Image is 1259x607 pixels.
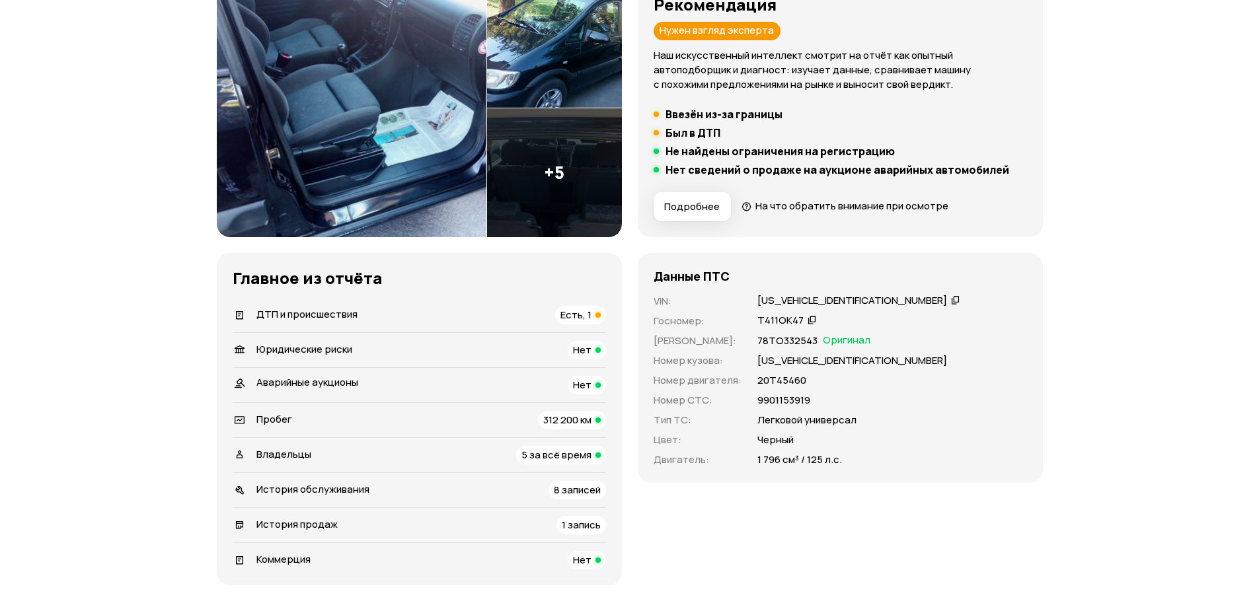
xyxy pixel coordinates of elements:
[573,343,591,357] span: Нет
[757,353,947,368] p: [US_VEHICLE_IDENTIFICATION_NUMBER]
[823,334,870,348] span: Оригинал
[666,108,782,121] h5: Ввезён из-за границы
[256,517,338,531] span: История продаж
[654,48,1027,92] p: Наш искусственный интеллект смотрит на отчёт как опытный автоподборщик и диагност: изучает данные...
[256,482,369,496] span: История обслуживания
[256,412,292,426] span: Пробег
[543,413,591,427] span: 312 200 км
[654,192,731,221] button: Подробнее
[666,145,895,158] h5: Не найдены ограничения на регистрацию
[256,342,352,356] span: Юридические риски
[573,378,591,392] span: Нет
[654,22,781,40] div: Нужен взгляд эксперта
[654,294,742,308] p: VIN :
[654,353,742,368] p: Номер кузова :
[757,334,818,348] p: 78ТО332543
[654,413,742,427] p: Тип ТС :
[757,433,794,447] p: Черный
[757,413,857,427] p: Легковой универсал
[654,393,742,408] p: Номер СТС :
[757,294,947,308] div: [US_VEHICLE_IDENTIFICATION_NUMBER]
[757,393,810,408] p: 9901153919
[560,308,591,322] span: Есть, 1
[654,269,730,283] h4: Данные ПТС
[742,199,949,213] a: На что обратить внимание при осмотре
[666,163,1009,176] h5: Нет сведений о продаже на аукционе аварийных автомобилей
[654,433,742,447] p: Цвет :
[256,552,311,566] span: Коммерция
[562,518,601,532] span: 1 запись
[573,553,591,567] span: Нет
[521,448,591,462] span: 5 за всё время
[256,307,358,321] span: ДТП и происшествия
[654,334,742,348] p: [PERSON_NAME] :
[755,199,948,213] span: На что обратить внимание при осмотре
[256,447,311,461] span: Владельцы
[664,200,720,213] span: Подробнее
[757,373,806,388] p: 20Т45460
[233,269,606,287] h3: Главное из отчёта
[654,314,742,328] p: Госномер :
[256,375,358,389] span: Аварийные аукционы
[554,483,601,497] span: 8 записей
[654,373,742,388] p: Номер двигателя :
[666,126,720,139] h5: Был в ДТП
[654,452,742,467] p: Двигатель :
[757,452,842,467] p: 1 796 см³ / 125 л.с.
[757,314,804,328] div: Т411ОК47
